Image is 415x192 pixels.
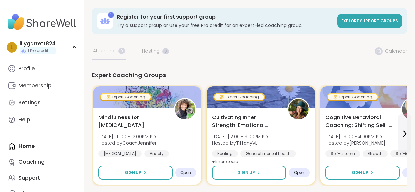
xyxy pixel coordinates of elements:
img: CoachJennifer [175,99,195,119]
h3: Register for your first support group [117,13,333,21]
a: Explore support groups [337,14,402,28]
span: [DATE] | 3:00 - 4:00PM PDT [325,133,385,140]
span: Open [180,170,191,175]
div: 1 [108,12,114,18]
button: Sign Up [212,166,286,180]
span: Cultivating Inner Strength: Emotional Regulation [212,114,280,129]
div: lilygarrett824 [20,40,56,47]
div: Expert Coaching [214,94,264,100]
a: Coaching [5,154,78,170]
div: Support [18,174,40,181]
span: Sign Up [124,170,141,176]
a: Profile [5,61,78,76]
span: 1 Pro credit [28,48,48,53]
span: Open [294,170,304,175]
span: Sign Up [351,170,368,176]
a: Help [5,112,78,128]
span: Explore support groups [341,18,398,24]
div: Growth [363,150,388,157]
span: Cognitive Behavioral Coaching: Shifting Self-Talk [325,114,394,129]
div: Self-esteem [325,150,360,157]
img: ShareWell Nav Logo [5,11,78,33]
img: TiffanyVL [288,99,309,119]
div: Expert Coaching Groups [92,71,407,80]
span: Mindfulness for [MEDICAL_DATA] [98,114,167,129]
div: Membership [18,82,52,89]
div: Help [18,116,30,123]
div: [MEDICAL_DATA] [98,150,142,157]
div: Settings [18,99,41,106]
button: Sign Up [98,166,173,180]
button: Sign Up [325,166,400,180]
div: Expert Coaching [328,94,378,100]
div: Anxiety [144,150,169,157]
h3: Try a support group or use your free Pro credit for an expert-led coaching group. [117,22,333,29]
div: General mental health [240,150,296,157]
div: Coaching [18,159,45,166]
b: CoachJennifer [122,140,156,146]
span: [DATE] | 2:00 - 3:00PM PDT [212,133,270,140]
span: Hosted by [325,140,385,146]
a: Membership [5,78,78,94]
div: Profile [18,65,35,72]
span: Hosted by [212,140,270,146]
b: TiffanyVL [236,140,257,146]
span: [DATE] | 11:00 - 12:00PM PDT [98,133,158,140]
div: Healing [212,150,238,157]
b: [PERSON_NAME] [349,140,385,146]
div: Expert Coaching [101,94,151,100]
span: Hosted by [98,140,158,146]
span: Sign Up [238,170,255,176]
a: Settings [5,95,78,111]
span: l [11,43,13,52]
a: Support [5,170,78,186]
